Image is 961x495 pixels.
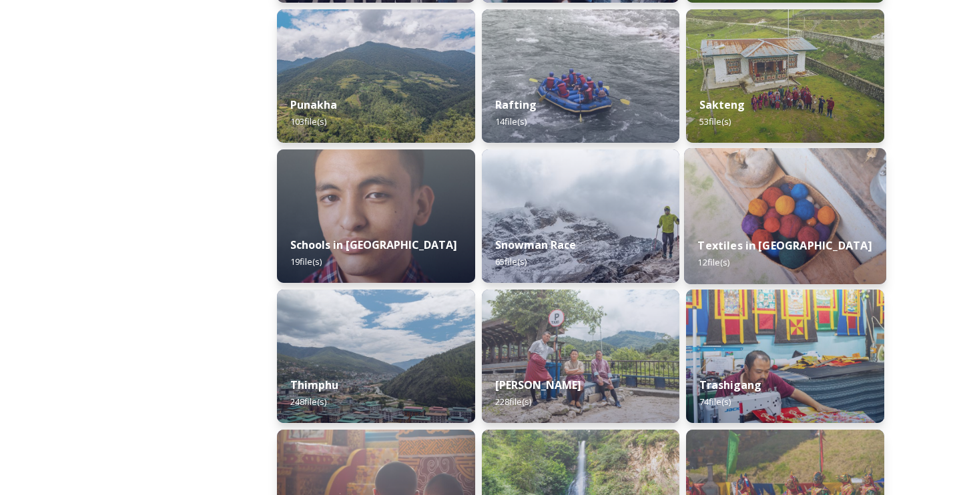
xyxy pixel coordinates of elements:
span: 228 file(s) [495,396,531,408]
strong: Schools in [GEOGRAPHIC_DATA] [290,237,457,252]
strong: Trashigang [699,378,761,392]
span: 248 file(s) [290,396,326,408]
strong: Snowman Race [495,237,576,252]
strong: Sakteng [699,97,745,112]
img: _SCH9806.jpg [684,148,886,284]
img: Trashi%2520Yangtse%2520090723%2520by%2520Amp%2520Sripimanwat-187.jpg [482,290,680,423]
img: _SCH2151_FINAL_RGB.jpg [277,149,475,283]
span: 12 file(s) [698,256,730,268]
strong: Textiles in [GEOGRAPHIC_DATA] [698,238,872,253]
img: Trashigang%2520and%2520Rangjung%2520060723%2520by%2520Amp%2520Sripimanwat-66.jpg [686,290,884,423]
span: 14 file(s) [495,115,527,127]
img: Snowman%2520Race41.jpg [482,149,680,283]
span: 74 file(s) [699,396,731,408]
strong: Rafting [495,97,537,112]
span: 103 file(s) [290,115,326,127]
span: 53 file(s) [699,115,731,127]
img: f73f969a-3aba-4d6d-a863-38e7472ec6b1.JPG [482,9,680,143]
img: Sakteng%2520070723%2520by%2520Nantawat-5.jpg [686,9,884,143]
strong: Punakha [290,97,337,112]
span: 65 file(s) [495,256,527,268]
strong: [PERSON_NAME] [495,378,581,392]
span: 19 file(s) [290,256,322,268]
img: 2022-10-01%252012.59.42.jpg [277,9,475,143]
strong: Thimphu [290,378,338,392]
img: Thimphu%2520190723%2520by%2520Amp%2520Sripimanwat-43.jpg [277,290,475,423]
